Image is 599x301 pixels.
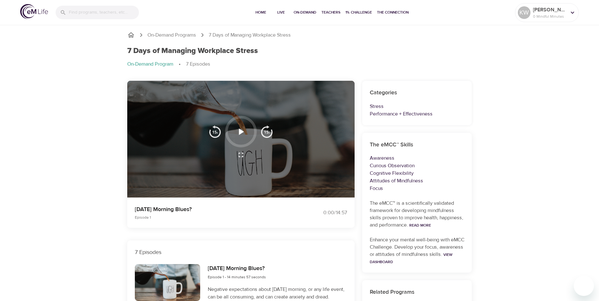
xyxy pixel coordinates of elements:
[370,110,464,118] p: Performance + Effectiveness
[135,248,347,257] p: 7 Episodes
[186,61,210,68] p: 7 Episodes
[370,169,464,177] p: Cognitive Flexibility
[135,215,292,220] p: Episode 1
[370,103,464,110] p: Stress
[574,276,594,296] iframe: Button to launch messaging window
[370,200,464,229] p: The eMCC™ is a scientifically validated framework for developing mindfulness skills proven to imp...
[370,88,464,97] h6: Categories
[209,125,221,138] img: 15s_prev.svg
[533,14,566,19] p: 0 Mindful Minutes
[370,177,464,185] p: Attitudes of Mindfulness
[300,209,347,216] div: 0:00 / 14:57
[209,32,291,39] p: 7 Days of Managing Workplace Stress
[533,6,566,14] p: [PERSON_NAME]
[370,288,464,297] h6: Related Programs
[370,236,464,265] p: Enhance your mental well-being with eMCC Challenge. Develop your focus, awareness or attitudes of...
[147,32,196,39] a: On-Demand Programs
[127,61,472,68] nav: breadcrumb
[135,205,292,214] p: [DATE] Morning Blues?
[370,252,452,264] a: View Dashboard
[208,274,266,280] span: Episode 1 - 14 minutes 57 seconds
[321,9,340,16] span: Teachers
[127,46,258,56] h1: 7 Days of Managing Workplace Stress
[208,264,266,273] h6: [DATE] Morning Blues?
[127,61,173,68] p: On-Demand Program
[345,9,372,16] span: 1% Challenge
[370,154,464,162] p: Awareness
[253,9,268,16] span: Home
[518,6,530,19] div: KW
[409,223,431,228] a: Read More
[370,162,464,169] p: Curious Observation
[370,140,464,150] h6: The eMCC™ Skills
[127,31,472,39] nav: breadcrumb
[20,4,48,19] img: logo
[294,9,316,16] span: On-Demand
[261,125,273,138] img: 15s_next.svg
[69,6,139,19] input: Find programs, teachers, etc...
[370,185,464,192] p: Focus
[377,9,409,16] span: The Connection
[273,9,289,16] span: Live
